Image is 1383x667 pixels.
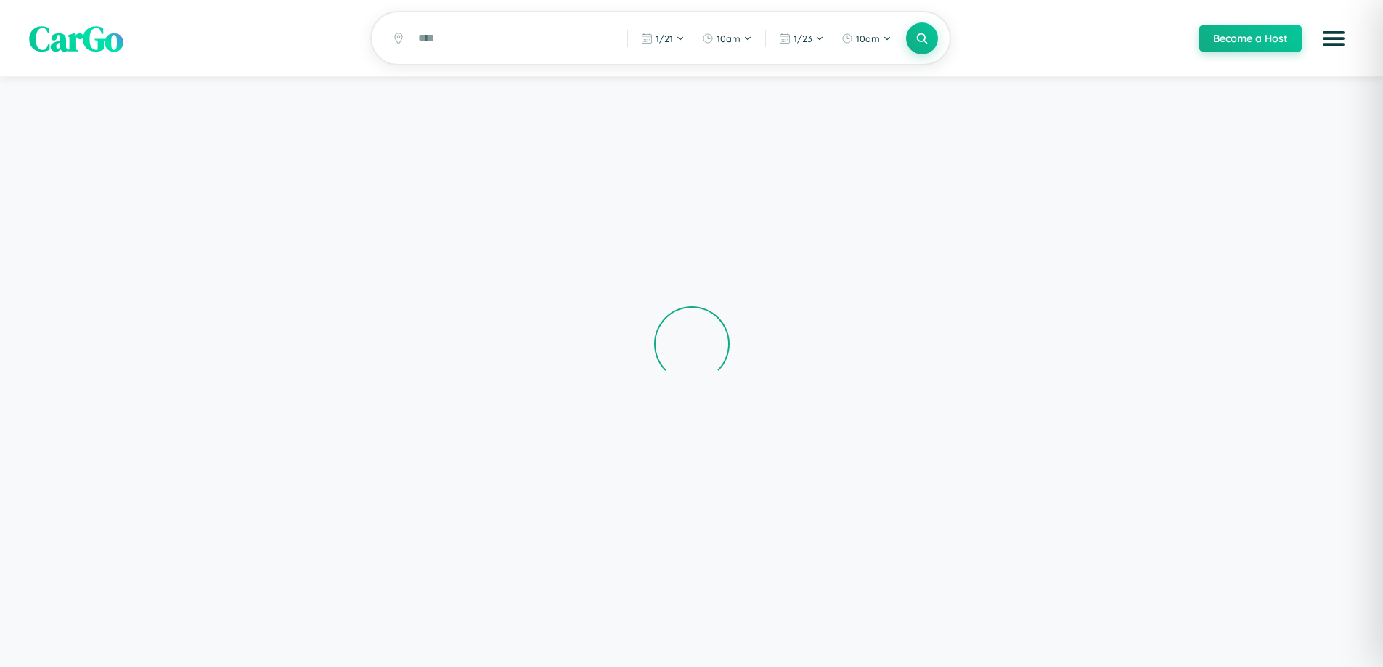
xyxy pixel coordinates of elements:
[1313,18,1354,59] button: Open menu
[772,27,831,50] button: 1/23
[856,33,880,44] span: 10am
[794,33,812,44] span: 1 / 23
[834,27,899,50] button: 10am
[29,15,123,62] span: CarGo
[656,33,673,44] span: 1 / 21
[717,33,741,44] span: 10am
[634,27,692,50] button: 1/21
[695,27,759,50] button: 10am
[1199,25,1302,52] button: Become a Host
